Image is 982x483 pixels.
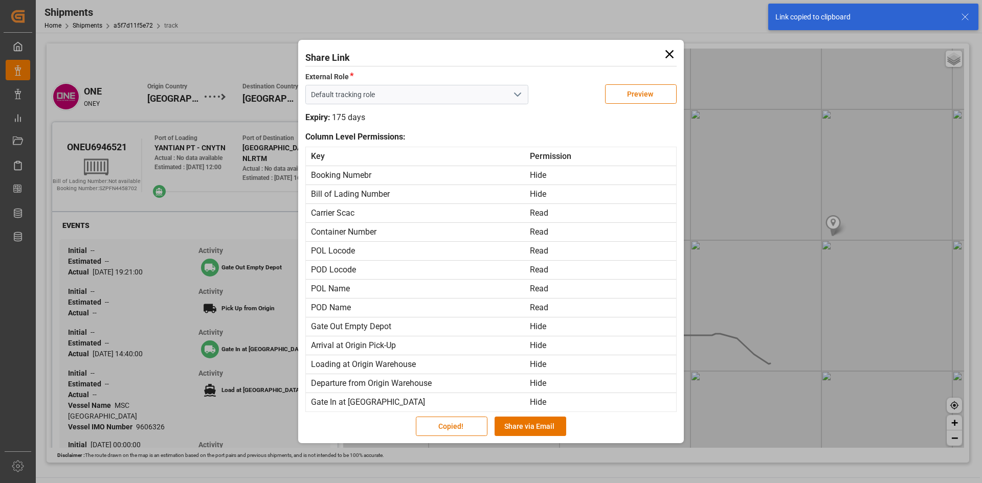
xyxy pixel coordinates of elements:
[311,358,530,371] div: Loading at Origin Warehouse
[530,358,676,371] div: Hide
[530,169,676,181] div: Hide
[311,339,530,352] div: Arrival at Origin Pick-Up
[530,245,676,257] div: Read
[530,302,676,314] div: Read
[305,111,330,124] div: Expiry:
[305,70,354,83] label: External Role
[305,47,677,64] h1: Share Link
[416,417,487,436] button: Copied!
[330,111,366,124] div: 175 days
[530,226,676,238] div: Read
[530,320,676,333] div: Hide
[311,264,530,276] div: POD Locode
[311,302,530,314] div: POD Name
[530,339,676,352] div: Hide
[495,417,566,436] button: Share via Email
[311,150,530,163] div: Key
[305,85,528,104] input: Type to search/select
[530,207,676,219] div: Read
[311,169,530,181] div: Booking Numebr
[775,12,951,22] div: Link copied to clipboard
[311,188,530,200] div: Bill of Lading Number
[311,396,530,408] div: Gate In at [GEOGRAPHIC_DATA]
[530,264,676,276] div: Read
[605,84,677,104] button: Preview
[311,226,530,238] div: Container Number
[530,283,676,295] div: Read
[311,377,530,389] div: Departure from Origin Warehouse
[311,283,530,295] div: POL Name
[311,320,530,333] div: Gate Out Empty Depot
[530,396,676,408] div: Hide
[311,245,530,257] div: POL Locode
[530,377,676,389] div: Hide
[305,131,406,143] span: Column Level Permissions:
[509,87,524,103] button: open menu
[530,188,676,200] div: Hide
[311,207,530,219] div: Carrier Scac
